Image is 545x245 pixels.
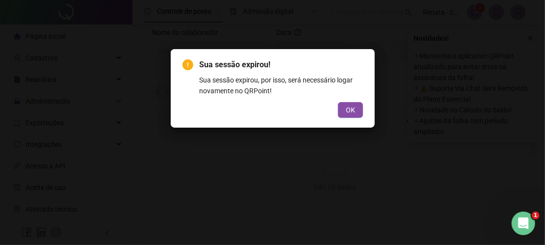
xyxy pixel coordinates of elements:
div: Sua sessão expirou, por isso, será necessário logar novamente no QRPoint! [199,75,363,96]
span: exclamation-circle [182,59,193,70]
span: Sua sessão expirou! [199,60,270,69]
button: OK [338,102,363,118]
span: OK [346,105,355,115]
iframe: Intercom live chat [512,212,535,235]
span: 1 [532,212,540,219]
